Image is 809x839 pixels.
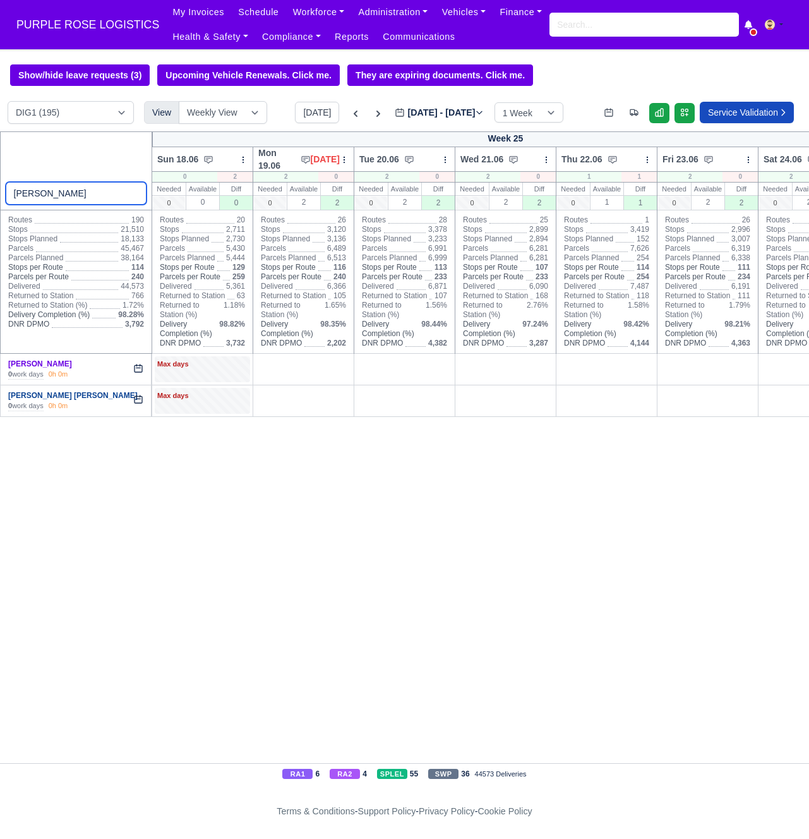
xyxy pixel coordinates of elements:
span: Parcels [160,244,185,253]
span: 6,191 [731,282,750,291]
a: Support Policy [358,806,416,816]
span: Fri 23.06 [662,153,698,166]
strong: 0 [8,370,12,378]
span: 25 [540,215,548,224]
span: 7,487 [630,282,649,291]
span: 3,120 [327,225,346,234]
div: 2 [422,195,455,210]
span: 3,136 [327,234,346,243]
strong: 4 [363,769,367,779]
span: Delivery Completion (%) [261,320,315,339]
span: Parcels Planned [160,253,215,263]
span: Returned to Station (%) [463,301,522,320]
a: They are expiring documents. Click me. [347,64,533,86]
div: work days [8,370,44,380]
span: Stops per Route [564,263,619,272]
div: 0 [318,172,354,182]
a: PURPLE ROSE LOGISTICS [10,13,165,37]
div: Available [287,183,320,195]
span: 114 [131,263,144,272]
span: Returned to Station (%) [261,301,320,320]
strong: 0 [8,402,12,409]
a: Service Validation [700,102,794,123]
div: 2 [725,195,758,210]
span: Routes [665,215,689,225]
span: Routes [8,215,32,225]
a: [PERSON_NAME] [8,359,72,368]
div: Available [489,183,522,195]
span: Routes [463,215,487,225]
span: 6,281 [529,253,548,262]
span: Delivered [261,282,293,291]
div: 2 [455,172,520,182]
div: Diff [220,183,253,195]
span: 233 [536,272,548,281]
span: Routes [564,215,588,225]
span: Stops per Route [665,263,720,272]
span: 98.35% [320,320,346,329]
span: Parcels Planned [261,253,316,263]
span: 1.18% [224,301,245,310]
a: Reports [328,25,376,49]
strong: 36 [461,769,469,779]
span: 114 [637,263,649,272]
span: DNR DPMO [160,339,201,348]
span: 6,281 [529,244,548,253]
span: Stops [362,225,381,234]
span: 111 [738,263,750,272]
span: Returned to Station (%) [665,301,724,320]
span: Parcels Planned [564,253,619,263]
span: Routes [766,215,790,225]
span: 113 [434,263,447,272]
span: 2,711 [226,225,245,234]
span: 190 [131,215,144,224]
span: 2,894 [529,234,548,243]
span: Parcels per Route [564,272,625,282]
span: Sun 18.06 [157,153,198,166]
span: Returned to Station (%) [8,301,87,310]
span: 4,363 [731,339,750,347]
span: Stops per Route [160,263,215,272]
span: Routes [362,215,386,225]
div: 2 [217,172,253,182]
div: Diff [523,183,556,195]
div: 2 [489,195,522,208]
span: 4,382 [428,339,447,347]
span: Returned to Station [160,291,225,301]
div: 1 [590,195,623,208]
div: 1 [621,172,657,182]
div: 2 [523,195,556,210]
span: Stops [766,225,786,234]
span: 3,792 [125,320,144,329]
div: Available [388,183,421,195]
span: DNR DPMO [766,339,807,348]
span: 240 [333,272,346,281]
div: Max days [157,359,248,370]
span: Stops Planned [362,234,411,244]
span: 6,319 [731,244,750,253]
span: 254 [637,272,649,281]
span: Stops Planned [665,234,714,244]
span: Thu 22.06 [561,153,602,166]
span: 6,513 [327,253,346,262]
span: DNR DPMO [665,339,706,348]
span: Tue 20.06 [359,153,399,166]
span: DNR DPMO [8,320,49,329]
span: 259 [232,272,245,281]
a: Health & Safety [165,25,255,49]
span: Parcels per Route [160,272,220,282]
span: Stops [665,225,685,234]
div: 2 [657,172,722,182]
span: RA1 [282,769,313,779]
div: 2 [321,195,354,210]
span: 44573 Deliveries [475,769,527,779]
span: 3,732 [226,339,245,347]
span: Stops [160,225,179,234]
span: Parcels [665,244,690,253]
span: 45,467 [121,244,144,253]
span: Stops per Route [261,263,316,272]
div: 2 [354,172,419,182]
div: Needed [455,183,489,195]
a: Upcoming Vehicle Renewals. Click me. [157,64,340,86]
span: 116 [333,263,346,272]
